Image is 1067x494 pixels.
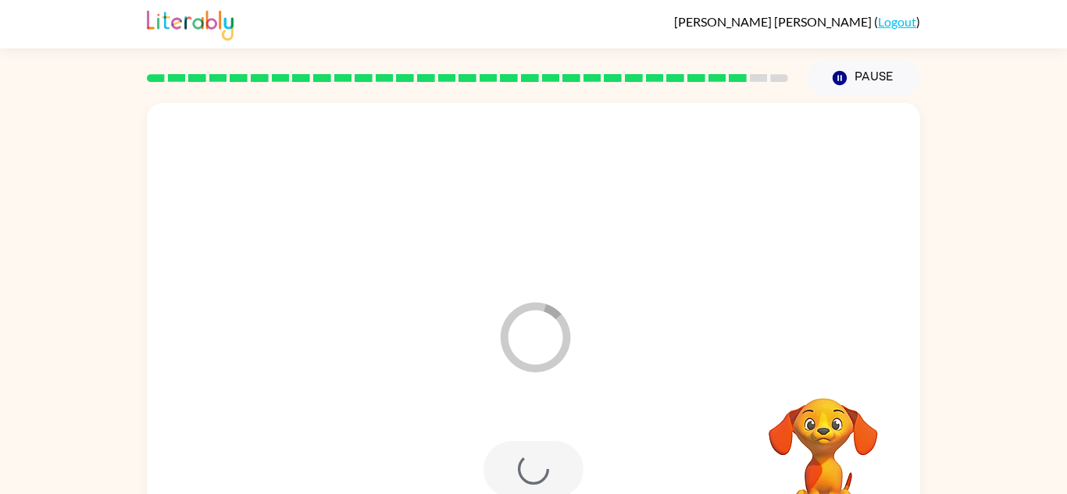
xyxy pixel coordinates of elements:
[807,60,920,96] button: Pause
[674,14,920,29] div: ( )
[674,14,874,29] span: [PERSON_NAME] [PERSON_NAME]
[878,14,916,29] a: Logout
[147,6,234,41] img: Literably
